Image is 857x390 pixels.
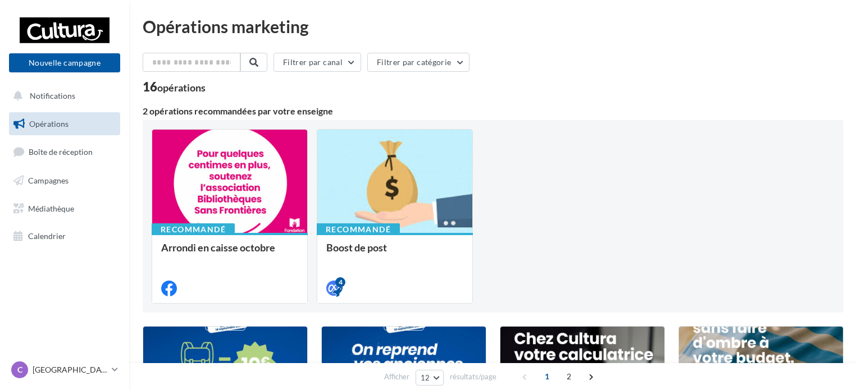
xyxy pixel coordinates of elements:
a: Médiathèque [7,197,122,221]
button: Filtrer par catégorie [367,53,469,72]
span: 12 [421,373,430,382]
a: Campagnes [7,169,122,192]
span: Calendrier [28,231,66,241]
a: C [GEOGRAPHIC_DATA] [9,359,120,380]
p: [GEOGRAPHIC_DATA] [33,364,107,375]
div: opérations [157,82,206,93]
span: Notifications [30,91,75,100]
span: Opérations [29,119,69,129]
div: 4 [335,277,345,287]
button: 12 [416,370,444,386]
span: 2 [560,368,578,386]
button: Nouvelle campagne [9,53,120,72]
span: résultats/page [450,371,496,382]
span: Boîte de réception [29,147,93,157]
button: Notifications [7,84,118,108]
span: Afficher [384,371,409,382]
a: Opérations [7,112,122,136]
div: Recommandé [317,223,400,236]
div: 16 [143,81,206,93]
span: 1 [538,368,556,386]
div: Boost de post [326,242,463,264]
button: Filtrer par canal [273,53,361,72]
span: C [17,364,22,375]
div: Recommandé [152,223,235,236]
span: Médiathèque [28,203,74,213]
div: 2 opérations recommandées par votre enseigne [143,107,844,116]
span: Campagnes [28,176,69,185]
div: Arrondi en caisse octobre [161,242,298,264]
div: Opérations marketing [143,18,844,35]
a: Boîte de réception [7,140,122,164]
a: Calendrier [7,224,122,248]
